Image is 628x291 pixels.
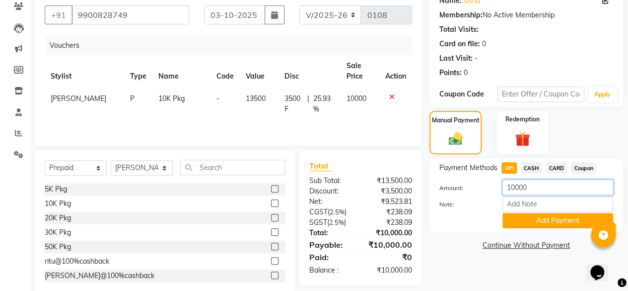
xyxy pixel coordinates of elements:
div: 5K Pkg [45,184,67,194]
div: Coupon Code [439,89,497,99]
iframe: chat widget [586,251,618,281]
div: Discount: [302,186,361,196]
th: Type [124,55,152,88]
label: Manual Payment [432,116,480,125]
div: Membership: [439,10,483,20]
div: ₹10,000.00 [360,265,419,276]
span: UPI [501,162,517,174]
span: 10000 [347,94,366,103]
th: Sale Price [341,55,379,88]
div: Payable: [302,239,361,251]
div: ₹0 [360,251,419,263]
div: Card on file: [439,39,480,49]
button: Add Payment [502,213,613,228]
input: Search [180,160,285,175]
div: 30K Pkg [45,227,71,238]
span: CGST [309,207,328,216]
img: _cash.svg [444,131,467,147]
th: Code [210,55,240,88]
div: 0 [464,68,468,78]
div: ₹3,500.00 [360,186,419,196]
span: 13500 [246,94,266,103]
div: ( ) [302,207,361,217]
a: Continue Without Payment [431,240,621,251]
div: Sub Total: [302,176,361,186]
th: Name [152,55,210,88]
div: 20K Pkg [45,213,71,223]
div: Vouchers [46,36,419,55]
span: [PERSON_NAME] [51,94,106,103]
div: ₹10,000.00 [360,228,419,238]
input: Search by Name/Mobile/Email/Code [71,5,189,24]
div: ₹238.09 [360,217,419,228]
input: Add Note [502,196,613,212]
div: ₹10,000.00 [360,239,419,251]
label: Amount: [432,184,495,193]
span: - [216,94,219,103]
div: ₹9,523.81 [360,196,419,207]
div: Total Visits: [439,24,479,35]
th: Value [240,55,279,88]
td: P [124,88,152,120]
div: No Active Membership [439,10,613,20]
th: Stylist [45,55,124,88]
input: Amount [502,180,613,195]
div: Net: [302,196,361,207]
div: 0 [482,39,486,49]
div: ritu@100%cashback [45,256,109,267]
span: 2.5% [330,208,345,216]
div: - [475,53,478,64]
label: Redemption [505,115,540,124]
span: Total [309,161,332,171]
span: Coupon [571,162,596,174]
span: Payment Methods [439,163,497,173]
div: Balance : [302,265,361,276]
span: SGST [309,218,327,227]
span: 10K Pkg [158,94,185,103]
div: Points: [439,68,462,78]
button: Apply [588,87,617,102]
span: 3500 F [284,94,303,114]
input: Enter Offer / Coupon Code [497,87,584,102]
div: ₹238.09 [360,207,419,217]
span: CASH [521,162,542,174]
div: ( ) [302,217,361,228]
div: 50K Pkg [45,242,71,252]
div: Last Visit: [439,53,473,64]
th: Disc [278,55,341,88]
div: [PERSON_NAME]@100%cashback [45,271,154,281]
span: | [307,94,309,114]
span: 25.93 % [313,94,335,114]
div: Total: [302,228,361,238]
button: +91 [45,5,72,24]
label: Note: [432,200,495,209]
div: 10K Pkg [45,198,71,209]
th: Action [379,55,412,88]
img: _gift.svg [510,130,535,148]
div: ₹13,500.00 [360,176,419,186]
div: Paid: [302,251,361,263]
span: 2.5% [329,218,344,226]
span: CARD [546,162,567,174]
